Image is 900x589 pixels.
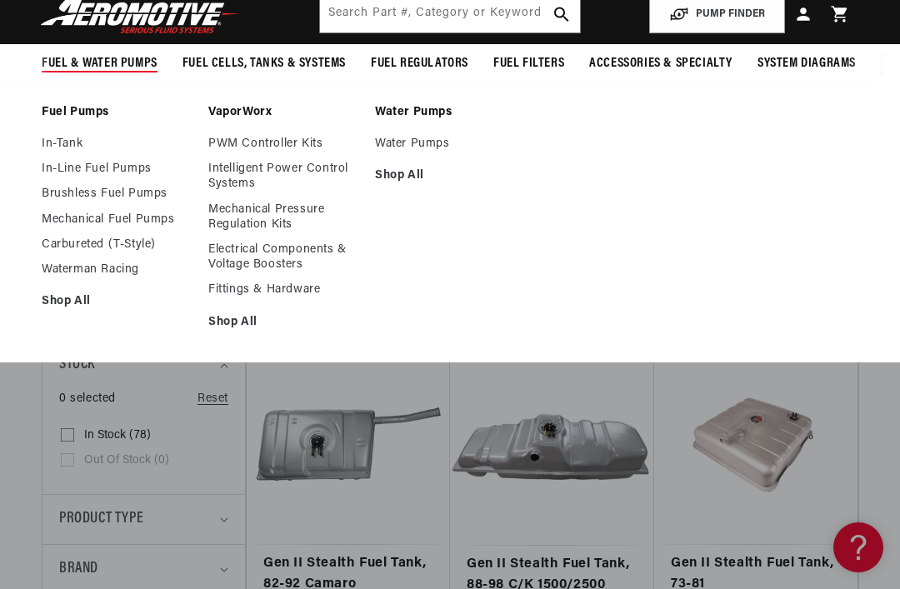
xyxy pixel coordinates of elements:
[375,137,525,152] a: Water Pumps
[757,55,856,72] span: System Diagrams
[208,242,358,272] a: Electrical Components & Voltage Boosters
[42,55,157,72] span: Fuel & Water Pumps
[42,294,192,309] a: Shop All
[577,44,745,83] summary: Accessories & Specialty
[42,262,192,277] a: Waterman Racing
[59,353,95,377] span: Stock
[29,44,170,83] summary: Fuel & Water Pumps
[84,453,169,468] span: Out of stock (0)
[42,212,192,227] a: Mechanical Fuel Pumps
[42,237,192,252] a: Carbureted (T-Style)
[84,428,151,443] span: In stock (78)
[371,55,468,72] span: Fuel Regulators
[208,162,358,192] a: Intelligent Power Control Systems
[42,162,192,177] a: In-Line Fuel Pumps
[170,44,358,83] summary: Fuel Cells, Tanks & Systems
[208,282,358,297] a: Fittings & Hardware
[589,55,732,72] span: Accessories & Specialty
[59,341,228,390] summary: Stock (0 selected)
[59,557,98,582] span: Brand
[208,137,358,152] a: PWM Controller Kits
[745,44,868,83] summary: System Diagrams
[208,202,358,232] a: Mechanical Pressure Regulation Kits
[59,507,143,532] span: Product type
[197,390,228,408] a: Reset
[59,495,228,544] summary: Product type (0 selected)
[59,390,116,408] span: 0 selected
[208,315,358,330] a: Shop All
[42,137,192,152] a: In-Tank
[375,105,525,120] a: Water Pumps
[493,55,564,72] span: Fuel Filters
[481,44,577,83] summary: Fuel Filters
[358,44,481,83] summary: Fuel Regulators
[42,105,192,120] a: Fuel Pumps
[208,105,358,120] a: VaporWorx
[182,55,346,72] span: Fuel Cells, Tanks & Systems
[42,187,192,202] a: Brushless Fuel Pumps
[375,168,525,183] a: Shop All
